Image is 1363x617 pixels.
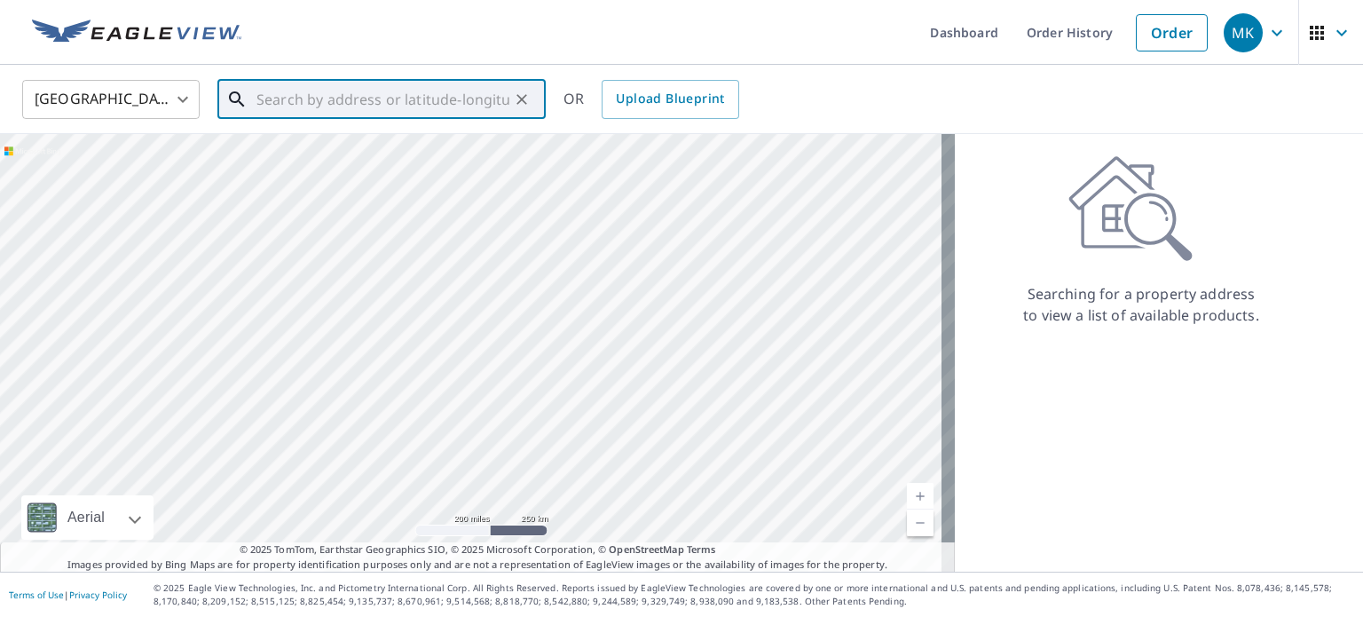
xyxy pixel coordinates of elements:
div: [GEOGRAPHIC_DATA] [22,75,200,124]
span: Upload Blueprint [616,88,724,110]
div: Aerial [62,495,110,540]
a: Current Level 5, Zoom In [907,483,934,510]
a: OpenStreetMap [609,542,683,556]
a: Current Level 5, Zoom Out [907,510,934,536]
span: © 2025 TomTom, Earthstar Geographics SIO, © 2025 Microsoft Corporation, © [240,542,716,558]
button: Clear [509,87,534,112]
p: © 2025 Eagle View Technologies, Inc. and Pictometry International Corp. All Rights Reserved. Repo... [154,581,1354,608]
div: MK [1224,13,1263,52]
a: Privacy Policy [69,589,127,601]
a: Upload Blueprint [602,80,738,119]
a: Order [1136,14,1208,51]
p: | [9,589,127,600]
a: Terms [687,542,716,556]
p: Searching for a property address to view a list of available products. [1022,283,1260,326]
a: Terms of Use [9,589,64,601]
img: EV Logo [32,20,241,46]
input: Search by address or latitude-longitude [256,75,509,124]
div: OR [563,80,739,119]
div: Aerial [21,495,154,540]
